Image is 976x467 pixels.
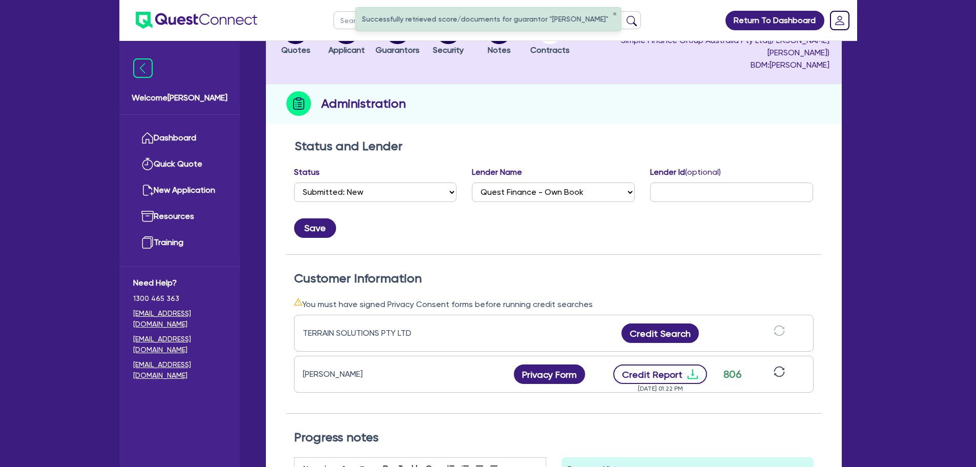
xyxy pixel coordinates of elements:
[294,271,814,286] h2: Customer Information
[141,210,154,222] img: resources
[141,236,154,249] img: training
[133,151,226,177] a: Quick Quote
[774,366,785,377] span: sync
[321,94,406,113] h2: Administration
[133,230,226,256] a: Training
[472,166,522,178] label: Lender Name
[281,45,310,55] span: Quotes
[294,218,336,238] button: Save
[141,184,154,196] img: new-application
[133,204,226,230] a: Resources
[141,158,154,170] img: quick-quote
[294,430,814,445] h2: Progress notes
[286,91,311,116] img: step-icon
[613,364,707,384] button: Credit Reportdownload
[687,368,699,380] span: download
[294,166,320,178] label: Status
[514,364,586,384] button: Privacy Form
[303,327,431,339] div: TERRAIN SOLUTIONS PTY LTD
[294,298,814,311] div: You must have signed Privacy Consent forms before running credit searches
[488,45,511,55] span: Notes
[433,45,464,55] span: Security
[294,298,302,306] span: warning
[133,177,226,204] a: New Application
[295,139,813,154] h2: Status and Lender
[376,45,420,55] span: Guarantors
[725,11,824,30] a: Return To Dashboard
[774,325,785,336] span: sync
[133,359,226,381] a: [EMAIL_ADDRESS][DOMAIN_NAME]
[826,7,853,34] a: Dropdown toggle
[133,293,226,304] span: 1300 465 363
[578,59,829,71] span: BDM: [PERSON_NAME]
[530,45,570,55] span: Contracts
[328,45,365,55] span: Applicant
[133,334,226,355] a: [EMAIL_ADDRESS][DOMAIN_NAME]
[612,12,616,17] button: ✕
[334,11,641,29] input: Search by name, application ID or mobile number...
[771,366,788,383] button: sync
[133,58,153,78] img: icon-menu-close
[133,308,226,330] a: [EMAIL_ADDRESS][DOMAIN_NAME]
[133,277,226,289] span: Need Help?
[720,367,745,382] div: 806
[133,125,226,151] a: Dashboard
[132,92,227,104] span: Welcome [PERSON_NAME]
[685,167,721,177] span: (optional)
[356,8,620,31] div: Successfully retrieved score/documents for guarantor "[PERSON_NAME]"
[136,12,257,29] img: quest-connect-logo-blue
[621,323,699,343] button: Credit Search
[303,368,431,380] div: [PERSON_NAME]
[771,324,788,342] button: sync
[650,166,721,178] label: Lender Id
